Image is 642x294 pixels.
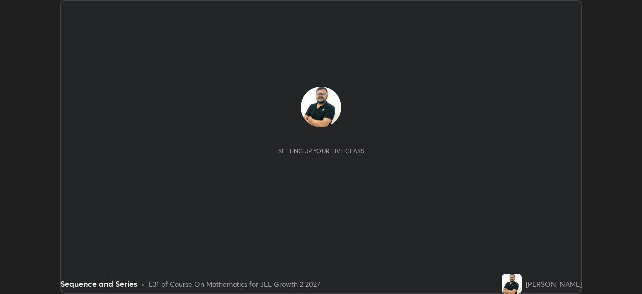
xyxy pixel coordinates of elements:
[278,147,364,155] div: Setting up your live class
[141,279,145,289] div: •
[301,87,341,127] img: f98899dc132a48bf82b1ca03f1bb1e20.jpg
[60,278,137,290] div: Sequence and Series
[502,274,522,294] img: f98899dc132a48bf82b1ca03f1bb1e20.jpg
[526,279,582,289] div: [PERSON_NAME]
[149,279,320,289] div: L31 of Course On Mathematics for JEE Growth 2 2027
